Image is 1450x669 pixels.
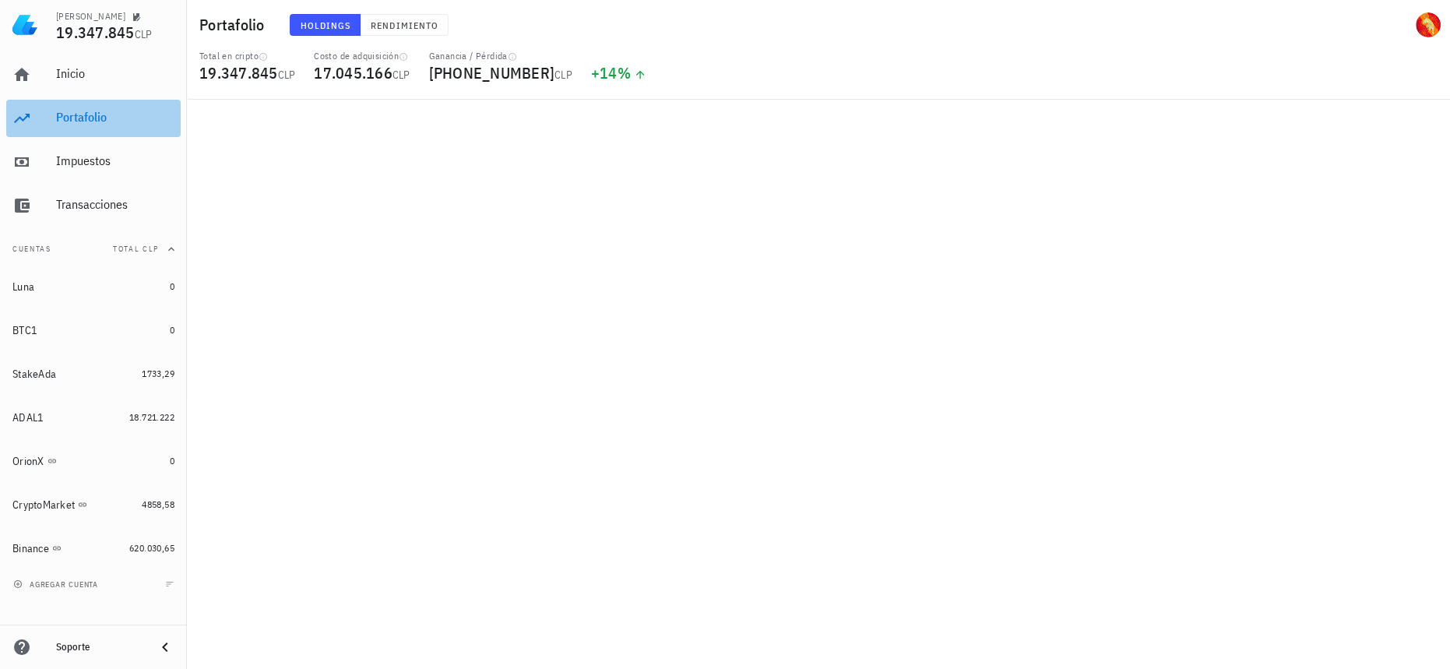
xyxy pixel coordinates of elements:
[6,268,181,305] a: Luna 0
[56,10,125,23] div: [PERSON_NAME]
[129,542,174,554] span: 620.030,65
[12,280,34,294] div: Luna
[56,197,174,212] div: Transacciones
[6,312,181,349] a: BTC1 0
[1416,12,1441,37] div: avatar
[12,368,56,381] div: StakeAda
[56,110,174,125] div: Portafolio
[618,62,631,83] span: %
[16,579,98,590] span: agregar cuenta
[361,14,449,36] button: Rendimiento
[113,244,159,254] span: Total CLP
[12,411,44,424] div: ADAL1
[56,153,174,168] div: Impuestos
[199,62,278,83] span: 19.347.845
[370,19,438,31] span: Rendimiento
[170,455,174,467] span: 0
[290,14,361,36] button: Holdings
[429,50,572,62] div: Ganancia / Pérdida
[9,576,105,592] button: agregar cuenta
[199,50,295,62] div: Total en cripto
[300,19,351,31] span: Holdings
[6,100,181,137] a: Portafolio
[314,62,392,83] span: 17.045.166
[135,27,153,41] span: CLP
[6,399,181,436] a: ADAL1 18.721.222
[12,324,37,337] div: BTC1
[142,368,174,379] span: 1733,29
[129,411,174,423] span: 18.721.222
[6,355,181,393] a: StakeAda 1733,29
[12,455,44,468] div: OrionX
[12,498,75,512] div: CryptoMarket
[12,542,49,555] div: Binance
[6,442,181,480] a: OrionX 0
[591,65,646,81] div: +14
[199,12,271,37] h1: Portafolio
[6,143,181,181] a: Impuestos
[6,486,181,523] a: CryptoMarket 4858,58
[278,68,296,82] span: CLP
[6,231,181,268] button: CuentasTotal CLP
[6,530,181,567] a: Binance 620.030,65
[56,22,135,43] span: 19.347.845
[392,68,410,82] span: CLP
[170,280,174,292] span: 0
[12,12,37,37] img: LedgiFi
[314,50,410,62] div: Costo de adquisición
[554,68,572,82] span: CLP
[56,66,174,81] div: Inicio
[429,62,555,83] span: [PHONE_NUMBER]
[6,187,181,224] a: Transacciones
[142,498,174,510] span: 4858,58
[6,56,181,93] a: Inicio
[56,641,143,653] div: Soporte
[170,324,174,336] span: 0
